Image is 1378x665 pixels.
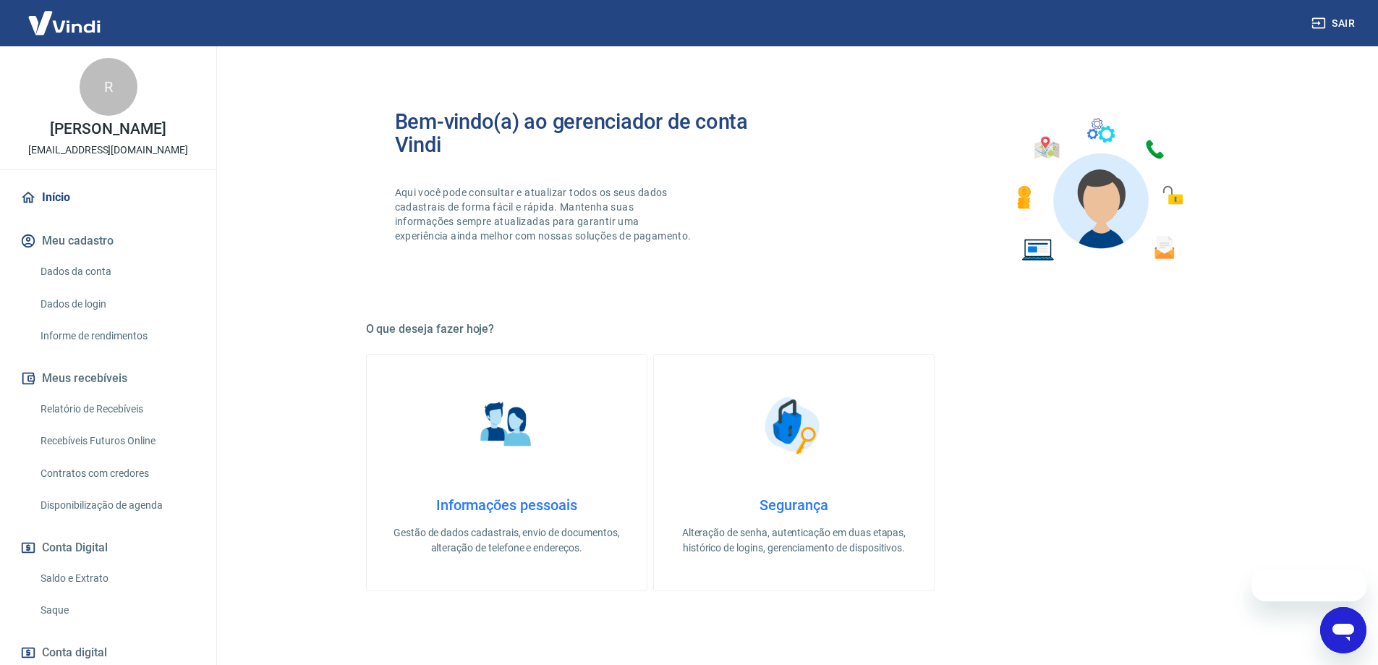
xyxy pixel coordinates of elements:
[17,182,199,213] a: Início
[35,596,199,625] a: Saque
[35,394,199,424] a: Relatório de Recebíveis
[17,532,199,564] button: Conta Digital
[1309,10,1361,37] button: Sair
[50,122,166,137] p: [PERSON_NAME]
[470,389,543,462] img: Informações pessoais
[1320,607,1366,653] iframe: Botão para abrir a janela de mensagens
[28,143,188,158] p: [EMAIL_ADDRESS][DOMAIN_NAME]
[35,289,199,319] a: Dados de login
[366,354,647,591] a: Informações pessoaisInformações pessoaisGestão de dados cadastrais, envio de documentos, alteraçã...
[35,564,199,593] a: Saldo e Extrato
[395,110,794,156] h2: Bem-vindo(a) ao gerenciador de conta Vindi
[35,257,199,287] a: Dados da conta
[35,426,199,456] a: Recebíveis Futuros Online
[35,459,199,488] a: Contratos com credores
[653,354,935,591] a: SegurançaSegurançaAlteração de senha, autenticação em duas etapas, histórico de logins, gerenciam...
[35,321,199,351] a: Informe de rendimentos
[35,491,199,520] a: Disponibilização de agenda
[17,363,199,394] button: Meus recebíveis
[390,525,624,556] p: Gestão de dados cadastrais, envio de documentos, alteração de telefone e endereços.
[1004,110,1194,270] img: Imagem de um avatar masculino com diversos icones exemplificando as funcionalidades do gerenciado...
[42,643,107,663] span: Conta digital
[80,58,137,116] div: R
[366,322,1222,336] h5: O que deseja fazer hoje?
[395,185,694,243] p: Aqui você pode consultar e atualizar todos os seus dados cadastrais de forma fácil e rápida. Mant...
[677,496,911,514] h4: Segurança
[17,225,199,257] button: Meu cadastro
[757,389,830,462] img: Segurança
[390,496,624,514] h4: Informações pessoais
[17,1,111,45] img: Vindi
[1251,569,1366,601] iframe: Mensagem da empresa
[677,525,911,556] p: Alteração de senha, autenticação em duas etapas, histórico de logins, gerenciamento de dispositivos.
